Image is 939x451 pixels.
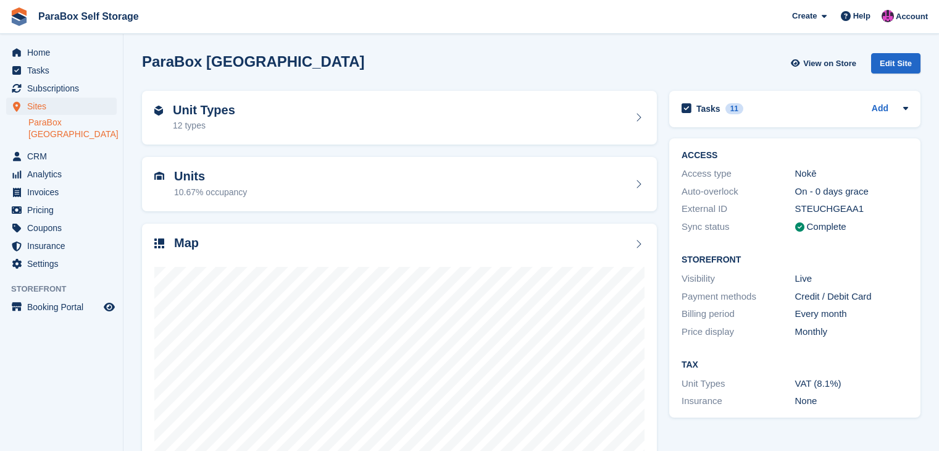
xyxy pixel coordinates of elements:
[142,91,657,145] a: Unit Types 12 types
[871,53,920,78] a: Edit Site
[682,394,795,408] div: Insurance
[682,377,795,391] div: Unit Types
[6,237,117,255] a: menu
[154,106,163,116] img: unit-type-icn-2b2737a686de81e16bb02015468b77c625bbabd49415b5ef34ead5e3b44a266d.svg
[6,201,117,219] a: menu
[11,283,123,295] span: Storefront
[28,117,117,140] a: ParaBox [GEOGRAPHIC_DATA]
[795,325,909,339] div: Monthly
[154,238,164,248] img: map-icn-33ee37083ee616e46c38cad1a60f524a97daa1e2b2c8c0bc3eb3415660979fc1.svg
[33,6,144,27] a: ParaBox Self Storage
[795,394,909,408] div: None
[872,102,888,116] a: Add
[10,7,28,26] img: stora-icon-8386f47178a22dfd0bd8f6a31ec36ba5ce8667c1dd55bd0f319d3a0aa187defe.svg
[871,53,920,74] div: Edit Site
[27,62,101,79] span: Tasks
[682,202,795,216] div: External ID
[142,157,657,211] a: Units 10.67% occupancy
[6,148,117,165] a: menu
[682,167,795,181] div: Access type
[6,80,117,97] a: menu
[27,44,101,61] span: Home
[27,166,101,183] span: Analytics
[27,183,101,201] span: Invoices
[27,219,101,237] span: Coupons
[795,185,909,199] div: On - 0 days grace
[795,377,909,391] div: VAT (8.1%)
[803,57,856,70] span: View on Store
[6,44,117,61] a: menu
[174,186,247,199] div: 10.67% occupancy
[882,10,894,22] img: Paul Wolfson
[795,307,909,321] div: Every month
[725,103,743,114] div: 11
[795,290,909,304] div: Credit / Debit Card
[795,272,909,286] div: Live
[696,103,720,114] h2: Tasks
[27,148,101,165] span: CRM
[682,325,795,339] div: Price display
[6,166,117,183] a: menu
[154,172,164,180] img: unit-icn-7be61d7bf1b0ce9d3e12c5938cc71ed9869f7b940bace4675aadf7bd6d80202e.svg
[174,236,199,250] h2: Map
[682,360,908,370] h2: Tax
[682,307,795,321] div: Billing period
[682,185,795,199] div: Auto-overlock
[682,220,795,234] div: Sync status
[6,298,117,316] a: menu
[792,10,817,22] span: Create
[27,80,101,97] span: Subscriptions
[27,201,101,219] span: Pricing
[682,290,795,304] div: Payment methods
[27,255,101,272] span: Settings
[853,10,870,22] span: Help
[6,98,117,115] a: menu
[795,167,909,181] div: Nokē
[682,272,795,286] div: Visibility
[789,53,861,74] a: View on Store
[6,183,117,201] a: menu
[682,151,908,161] h2: ACCESS
[682,255,908,265] h2: Storefront
[173,103,235,117] h2: Unit Types
[27,98,101,115] span: Sites
[174,169,247,183] h2: Units
[795,202,909,216] div: STEUCHGEAA1
[27,237,101,255] span: Insurance
[27,298,101,316] span: Booking Portal
[807,220,846,234] div: Complete
[896,11,928,23] span: Account
[173,119,235,132] div: 12 types
[6,219,117,237] a: menu
[102,300,117,314] a: Preview store
[142,53,365,70] h2: ParaBox [GEOGRAPHIC_DATA]
[6,62,117,79] a: menu
[6,255,117,272] a: menu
